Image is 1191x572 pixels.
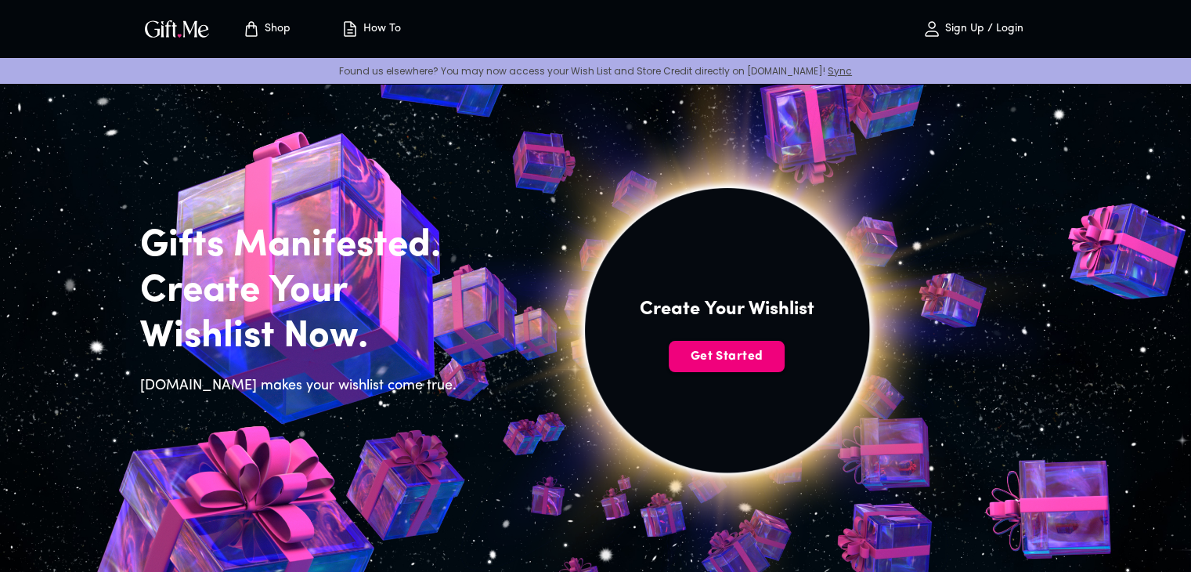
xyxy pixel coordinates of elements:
[140,375,466,397] h6: [DOMAIN_NAME] makes your wishlist come true.
[895,4,1052,54] button: Sign Up / Login
[669,348,785,365] span: Get Started
[140,223,466,269] h2: Gifts Manifested.
[328,4,414,54] button: How To
[669,341,785,372] button: Get Started
[140,269,466,314] h2: Create Your
[142,17,212,40] img: GiftMe Logo
[13,64,1178,78] p: Found us elsewhere? You may now access your Wish List and Store Credit directly on [DOMAIN_NAME]!
[140,20,214,38] button: GiftMe Logo
[223,4,309,54] button: Store page
[261,23,291,36] p: Shop
[941,23,1023,36] p: Sign Up / Login
[140,314,466,360] h2: Wishlist Now.
[341,20,359,38] img: how-to.svg
[640,297,814,322] h4: Create Your Wishlist
[828,64,852,78] a: Sync
[359,23,401,36] p: How To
